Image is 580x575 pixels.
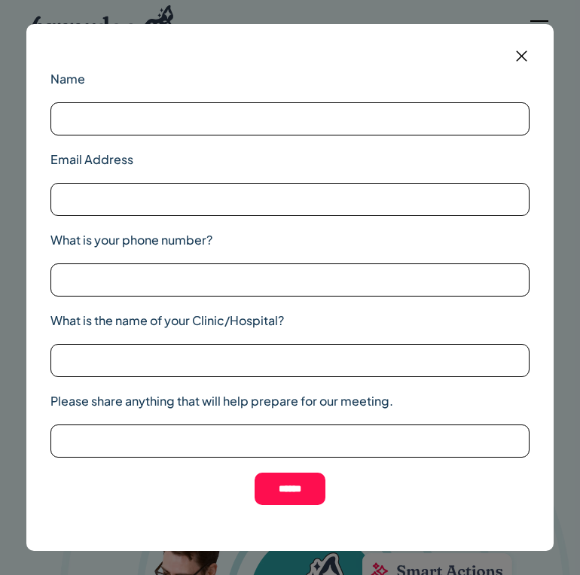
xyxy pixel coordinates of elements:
[50,151,530,169] label: Email Address
[50,312,530,330] label: What is the name of your Clinic/Hospital?
[50,70,530,88] label: Name
[50,48,530,527] form: Email form 2
[50,392,530,410] label: Please share anything that will help prepare for our meeting.
[50,231,530,249] label: What is your phone number?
